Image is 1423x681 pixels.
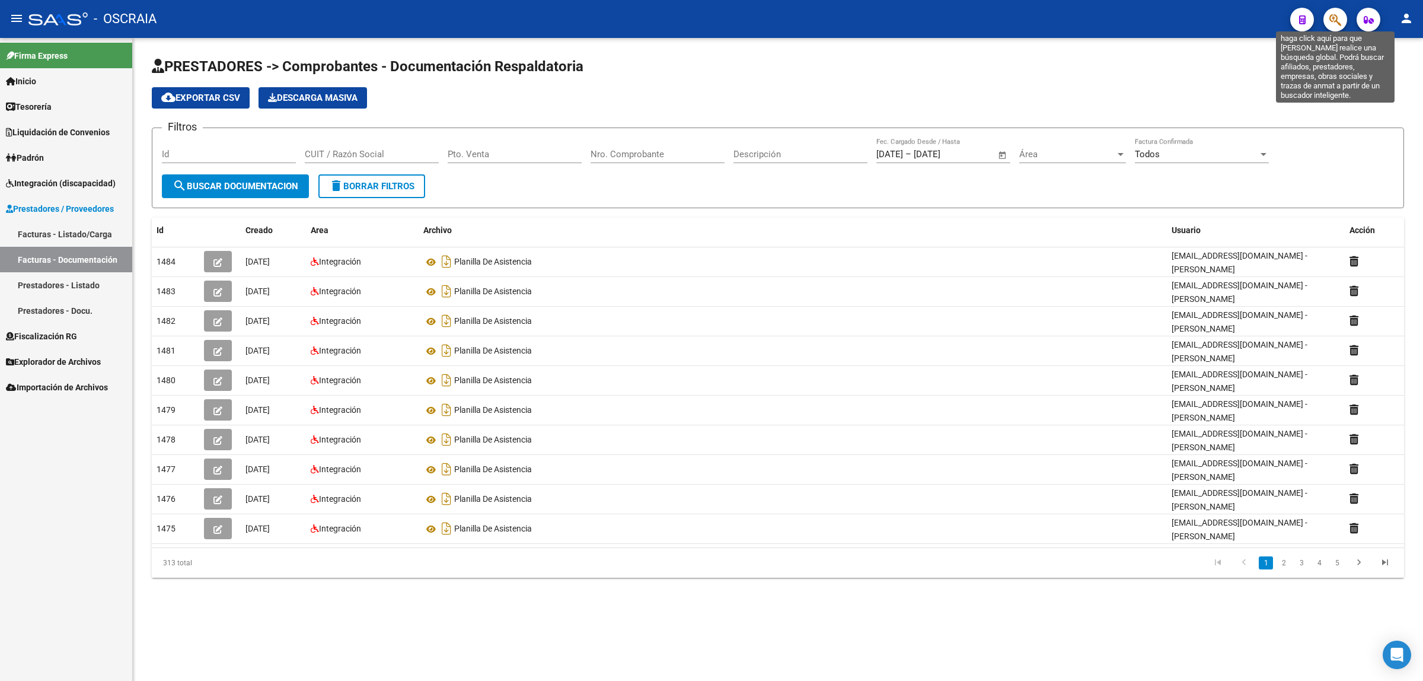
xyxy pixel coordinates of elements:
li: page 2 [1275,553,1293,573]
span: Integración [319,287,361,296]
span: [DATE] [245,405,270,415]
input: Fecha fin [914,149,971,160]
span: Integración [319,524,361,533]
datatable-header-cell: Usuario [1167,218,1345,243]
span: Planilla De Asistencia [454,346,532,356]
i: Descargar documento [439,460,454,479]
mat-icon: cloud_download [161,90,176,104]
datatable-header-cell: Archivo [419,218,1167,243]
i: Descargar documento [439,489,454,508]
a: go to last page [1374,556,1396,569]
span: 1476 [157,494,176,504]
span: Integración [319,257,361,266]
span: Integración [319,464,361,474]
span: Acción [1349,225,1375,235]
i: Descargar documento [439,519,454,538]
span: Planilla De Asistencia [454,376,532,386]
span: Planilla De Asistencia [454,317,532,326]
li: page 3 [1293,553,1310,573]
span: [DATE] [245,464,270,474]
span: Integración [319,316,361,326]
span: Planilla De Asistencia [454,257,532,267]
span: Planilla De Asistencia [454,287,532,297]
span: [EMAIL_ADDRESS][DOMAIN_NAME] - [PERSON_NAME] [1172,399,1307,422]
li: page 4 [1310,553,1328,573]
span: 1478 [157,435,176,444]
mat-icon: person [1399,11,1414,26]
mat-icon: menu [9,11,24,26]
span: Borrar Filtros [329,181,414,192]
a: 1 [1259,556,1273,569]
span: Integración [319,405,361,415]
a: go to previous page [1233,556,1255,569]
span: [EMAIL_ADDRESS][DOMAIN_NAME] - [PERSON_NAME] [1172,281,1307,304]
mat-icon: search [173,179,187,193]
span: Area [311,225,328,235]
div: Open Intercom Messenger [1383,641,1411,669]
h3: Filtros [162,119,203,135]
span: [DATE] [245,257,270,266]
a: go to next page [1348,556,1370,569]
span: Archivo [423,225,452,235]
span: Padrón [6,151,44,164]
span: Inicio [6,75,36,88]
span: Integración [319,494,361,504]
span: Id [157,225,164,235]
span: [EMAIL_ADDRESS][DOMAIN_NAME] - [PERSON_NAME] [1172,370,1307,393]
span: PRESTADORES -> Comprobantes - Documentación Respaldatoria [152,58,583,75]
span: [DATE] [245,494,270,504]
span: Buscar Documentacion [173,181,298,192]
span: Liquidación de Convenios [6,126,110,139]
button: Descarga Masiva [259,87,367,109]
span: Importación de Archivos [6,381,108,394]
button: Buscar Documentacion [162,174,309,198]
span: 1482 [157,316,176,326]
span: Integración [319,375,361,385]
app-download-masive: Descarga masiva de comprobantes (adjuntos) [259,87,367,109]
span: [EMAIL_ADDRESS][DOMAIN_NAME] - [PERSON_NAME] [1172,459,1307,482]
span: Integración (discapacidad) [6,177,116,190]
span: Prestadores / Proveedores [6,202,114,215]
datatable-header-cell: Acción [1345,218,1404,243]
i: Descargar documento [439,400,454,419]
i: Descargar documento [439,282,454,301]
span: Planilla De Asistencia [454,435,532,445]
span: 1483 [157,287,176,296]
span: - OSCRAIA [94,6,157,32]
span: [DATE] [245,375,270,385]
button: Open calendar [996,148,1010,162]
a: 3 [1294,556,1309,569]
datatable-header-cell: Id [152,218,199,243]
span: Fiscalización RG [6,330,77,343]
div: 313 total [152,548,400,578]
span: [DATE] [245,524,270,533]
span: 1475 [157,524,176,533]
span: [EMAIL_ADDRESS][DOMAIN_NAME] - [PERSON_NAME] [1172,429,1307,452]
span: Firma Express [6,49,68,62]
span: [EMAIL_ADDRESS][DOMAIN_NAME] - [PERSON_NAME] [1172,518,1307,541]
span: [EMAIL_ADDRESS][DOMAIN_NAME] - [PERSON_NAME] [1172,310,1307,333]
span: Todos [1135,149,1160,160]
i: Descargar documento [439,430,454,449]
i: Descargar documento [439,252,454,271]
span: Explorador de Archivos [6,355,101,368]
span: 1481 [157,346,176,355]
span: [EMAIL_ADDRESS][DOMAIN_NAME] - [PERSON_NAME] [1172,340,1307,363]
span: Planilla De Asistencia [454,465,532,475]
span: 1484 [157,257,176,266]
input: Fecha inicio [876,149,903,160]
li: page 1 [1257,553,1275,573]
span: [DATE] [245,287,270,296]
a: 5 [1330,556,1344,569]
span: – [905,149,911,160]
button: Exportar CSV [152,87,250,109]
span: Descarga Masiva [268,93,358,103]
span: Integración [319,346,361,355]
span: Integración [319,435,361,444]
a: 2 [1277,556,1291,569]
span: Tesorería [6,100,52,113]
span: [DATE] [245,435,270,444]
span: Área [1019,149,1115,160]
span: [DATE] [245,346,270,355]
span: Planilla De Asistencia [454,495,532,504]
